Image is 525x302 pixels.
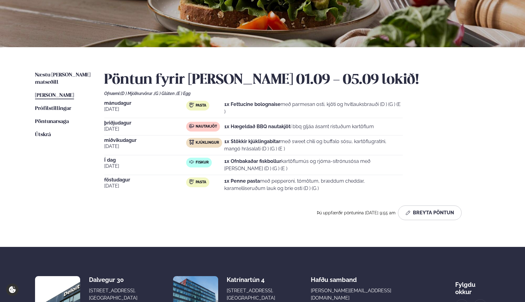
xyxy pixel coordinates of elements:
div: Dalvegur 30 [89,276,137,283]
div: Fylgdu okkur [455,276,490,296]
span: [DATE] [104,143,186,150]
span: [DATE] [104,182,186,190]
h2: Pöntun fyrir [PERSON_NAME] 01.09 - 05.09 lokið! [104,72,490,89]
span: [DATE] [104,125,186,133]
p: með sweet chili og buffalo sósu, kartöflugratíni, mangó hrásalati (D ) (G ) (E ) [224,138,403,153]
span: Hafðu samband [311,271,357,283]
img: pasta.svg [189,103,194,107]
span: Pöntunarsaga [35,119,69,124]
div: Ofnæmi: [104,91,490,96]
span: Í dag [104,158,186,163]
span: [DATE] [104,163,186,170]
p: kartöflumús og rjóma-sítrónusósa með [PERSON_NAME] (D ) (G ) (E ) [224,158,403,172]
span: (E ) Egg [176,91,190,96]
a: [PERSON_NAME] [35,92,74,99]
a: Næstu [PERSON_NAME] matseðill [35,72,92,86]
strong: 1x Fettucine bolognaise [224,101,281,107]
span: [DATE] [104,106,186,113]
img: beef.svg [189,124,194,128]
span: (D ) Mjólkurvörur , [120,91,154,96]
span: Prófílstillingar [35,106,71,111]
a: Útskrá [35,131,51,139]
div: Katrínartún 4 [227,276,275,283]
p: með parmesan osti, kjöti og hvítlauksbrauði (D ) (G ) (E ) [224,101,403,115]
span: Nautakjöt [196,124,217,129]
span: þriðjudagur [104,121,186,125]
span: (G ) Glúten , [154,91,176,96]
span: föstudagur [104,177,186,182]
span: miðvikudagur [104,138,186,143]
p: með pepperoni, tómötum, bræddum cheddar, karamelliseruðum lauk og brie osti (D ) (G ) [224,177,403,192]
span: Þú uppfærðir pöntunina [DATE] 9:55 am [317,210,396,215]
span: Pasta [196,180,206,185]
strong: 1x Stökkir kjúklingabitar [224,139,280,144]
span: mánudagur [104,101,186,106]
span: Kjúklingur [196,140,219,145]
span: Fiskur [196,160,209,165]
span: Næstu [PERSON_NAME] matseðill [35,72,90,85]
strong: 1x Penne pasta [224,178,260,184]
p: í bbq gljáa ásamt ristuðum kartöflum [224,123,374,130]
button: Breyta Pöntun [398,205,462,220]
img: fish.svg [189,160,194,164]
strong: 1x Hægeldað BBQ nautakjöt [224,124,290,129]
img: pasta.svg [189,179,194,184]
a: Cookie settings [6,283,19,296]
img: chicken.svg [189,140,194,145]
strong: 1x Ofnbakaðar fiskbollur [224,158,281,164]
div: [STREET_ADDRESS], [GEOGRAPHIC_DATA] [227,287,275,302]
a: Prófílstillingar [35,105,71,112]
span: [PERSON_NAME] [35,93,74,98]
a: [PERSON_NAME][EMAIL_ADDRESS][DOMAIN_NAME] [311,287,420,302]
span: Útskrá [35,132,51,137]
a: Pöntunarsaga [35,118,69,125]
span: Pasta [196,103,206,108]
div: [STREET_ADDRESS], [GEOGRAPHIC_DATA] [89,287,137,302]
